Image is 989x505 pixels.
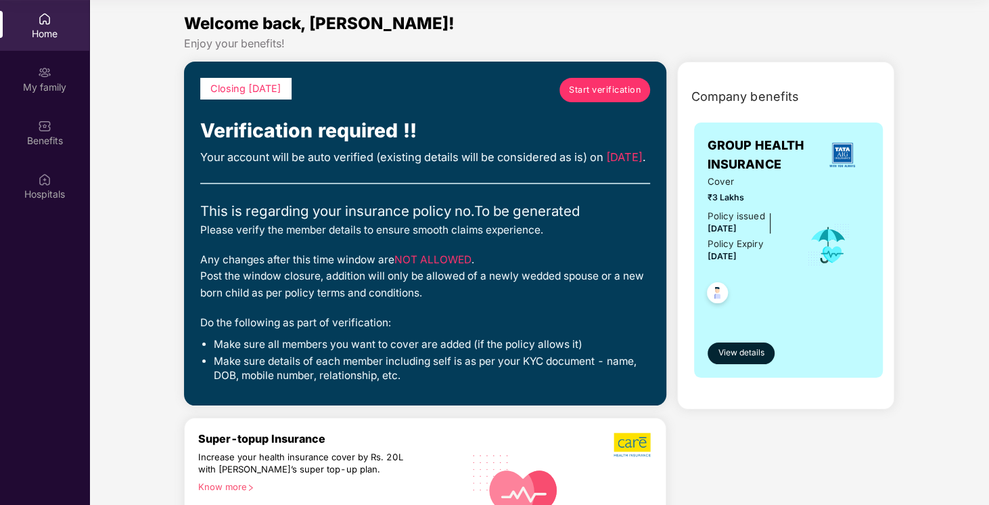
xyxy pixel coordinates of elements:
div: Your account will be auto verified (existing details will be considered as is) on . [200,149,650,167]
img: svg+xml;base64,PHN2ZyBpZD0iSG9zcGl0YWxzIiB4bWxucz0iaHR0cDovL3d3dy53My5vcmcvMjAwMC9zdmciIHdpZHRoPS... [38,173,51,186]
img: insurerLogo [824,137,860,173]
div: Super-topup Insurance [198,432,463,445]
span: NOT ALLOWED [394,253,471,266]
img: svg+xml;base64,PHN2ZyBpZD0iSG9tZSIgeG1sbnM9Imh0dHA6Ly93d3cudzMub3JnLzIwMDAvc3ZnIiB3aWR0aD0iMjAiIG... [38,12,51,26]
span: Company benefits [691,87,798,106]
div: Policy Expiry [708,237,763,251]
li: Make sure details of each member including self is as per your KYC document - name, DOB, mobile n... [214,355,650,382]
div: Policy issued [708,209,764,223]
div: Verification required !! [200,116,650,146]
span: [DATE] [606,150,643,164]
img: svg+xml;base64,PHN2ZyB3aWR0aD0iMjAiIGhlaWdodD0iMjAiIHZpZXdCb3g9IjAgMCAyMCAyMCIgZmlsbD0ibm9uZSIgeG... [38,66,51,79]
span: Closing [DATE] [210,83,281,94]
span: ₹3 Lakhs [708,191,788,204]
span: Cover [708,175,788,189]
div: Any changes after this time window are . Post the window closure, addition will only be allowed o... [200,252,650,301]
span: [DATE] [708,223,737,234]
a: Start verification [559,78,650,102]
img: svg+xml;base64,PHN2ZyBpZD0iQmVuZWZpdHMiIHhtbG5zPSJodHRwOi8vd3d3LnczLm9yZy8yMDAwL3N2ZyIgd2lkdGg9Ij... [38,119,51,133]
img: svg+xml;base64,PHN2ZyB4bWxucz0iaHR0cDovL3d3dy53My5vcmcvMjAwMC9zdmciIHdpZHRoPSI0OC45NDMiIGhlaWdodD... [701,278,734,311]
span: right [247,484,254,491]
span: Start verification [569,83,641,97]
span: Welcome back, [PERSON_NAME]! [184,14,455,33]
div: Please verify the member details to ensure smooth claims experience. [200,222,650,238]
span: GROUP HEALTH INSURANCE [708,136,815,175]
img: icon [806,223,850,267]
div: Increase your health insurance cover by Rs. 20L with [PERSON_NAME]’s super top-up plan. [198,452,405,475]
div: Enjoy your benefits! [184,37,894,51]
div: This is regarding your insurance policy no. To be generated [200,200,650,222]
div: Know more [198,481,455,491]
img: b5dec4f62d2307b9de63beb79f102df3.png [614,432,652,458]
li: Make sure all members you want to cover are added (if the policy allows it) [214,338,650,351]
button: View details [708,343,774,364]
span: View details [718,347,764,359]
div: Do the following as part of verification: [200,315,650,331]
span: [DATE] [708,251,737,261]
